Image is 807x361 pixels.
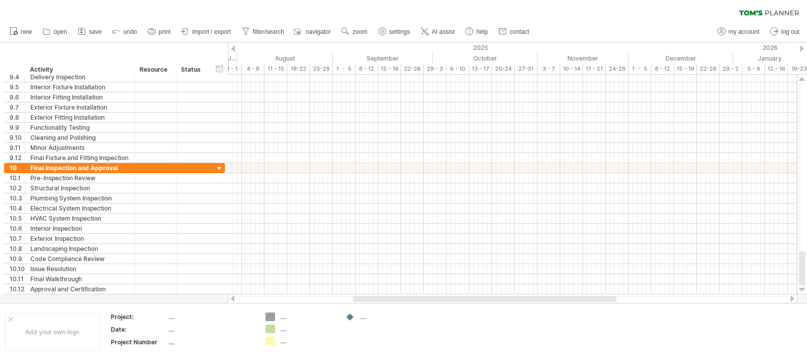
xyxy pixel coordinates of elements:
div: 9.12 [10,153,25,163]
span: new [21,28,32,35]
a: undo [110,25,140,38]
div: Date: [111,325,166,334]
div: Pre-Inspection Review [30,173,129,183]
div: 10.6 [10,224,25,233]
div: Plumbing System Inspection [30,193,129,203]
div: 9.8 [10,113,25,122]
div: 9.4 [10,72,25,82]
a: my account [715,25,763,38]
div: 29 - 3 [424,64,446,74]
span: navigator [306,28,331,35]
div: Landscaping Inspection [30,244,129,253]
div: 10.2 [10,183,25,193]
a: save [75,25,105,38]
div: Issue Resolution [30,264,129,274]
div: Structural Inspection [30,183,129,193]
div: 5 - 9 [742,64,765,74]
div: 10.8 [10,244,25,253]
div: 9.7 [10,102,25,112]
a: import / export [178,25,234,38]
div: 22-26 [401,64,424,74]
div: HVAC System Inspection [30,214,129,223]
div: 15 - 19 [674,64,697,74]
div: 10.3 [10,193,25,203]
div: Functionality Testing [30,123,129,132]
div: 20-24 [492,64,515,74]
div: 9.11 [10,143,25,152]
a: contact [496,25,532,38]
span: import / export [192,28,231,35]
div: August 2025 [237,53,333,64]
span: zoom [352,28,367,35]
span: log out [781,28,799,35]
div: Project: [111,313,166,321]
div: 10.12 [10,284,25,294]
div: September 2025 [333,53,433,64]
div: 9.10 [10,133,25,142]
div: 10.4 [10,203,25,213]
span: print [159,28,170,35]
a: new [7,25,35,38]
div: 10.9 [10,254,25,264]
span: AI assist [432,28,455,35]
a: print [145,25,173,38]
div: Cleaning and Polishing [30,133,129,142]
div: 10.10 [10,264,25,274]
div: Project Number [111,338,166,346]
div: 9.9 [10,123,25,132]
div: 29 - 2 [720,64,742,74]
div: Resource [140,65,170,75]
div: Interior Fixture Installation [30,82,129,92]
div: Approval and Certification [30,284,129,294]
div: 10.5 [10,214,25,223]
div: Minor Adjustments [30,143,129,152]
span: settings [389,28,410,35]
div: 13 - 17 [469,64,492,74]
div: 8 - 12 [651,64,674,74]
div: November 2025 [537,53,629,64]
span: undo [123,28,137,35]
a: AI assist [418,25,458,38]
div: 3 - 7 [537,64,560,74]
div: Interior Inspection [30,224,129,233]
div: 27-31 [515,64,537,74]
div: 10.7 [10,234,25,243]
div: 10.11 [10,274,25,284]
div: 10 - 14 [560,64,583,74]
div: Exterior Fixture Installation [30,102,129,112]
div: 8 - 12 [355,64,378,74]
div: 9.5 [10,82,25,92]
div: 28 - 1 [219,64,242,74]
div: Electrical System Inspection [30,203,129,213]
div: October 2025 [433,53,537,64]
div: 1 - 5 [333,64,355,74]
div: .... [360,313,415,321]
a: navigator [292,25,334,38]
span: filter/search [253,28,284,35]
div: Status [181,65,203,75]
div: 22-26 [697,64,720,74]
div: 17 - 21 [583,64,606,74]
div: 18-22 [287,64,310,74]
div: Activity [30,65,129,75]
div: Code Compliance Review [30,254,129,264]
div: 15 - 19 [378,64,401,74]
div: 6 - 10 [446,64,469,74]
div: 9.6 [10,92,25,102]
div: 1 - 5 [629,64,651,74]
div: Delivery Inspection [30,72,129,82]
div: .... [168,313,253,321]
div: 12 - 16 [765,64,788,74]
a: help [463,25,491,38]
span: contact [510,28,529,35]
a: log out [768,25,802,38]
div: Final Fixture and Fitting Inspection [30,153,129,163]
div: .... [280,337,335,345]
a: filter/search [239,25,287,38]
div: Exterior Inspection [30,234,129,243]
div: 4 - 8 [242,64,264,74]
div: .... [280,313,335,321]
div: Final Walkthrough [30,274,129,284]
div: .... [168,338,253,346]
div: 10.1 [10,173,25,183]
